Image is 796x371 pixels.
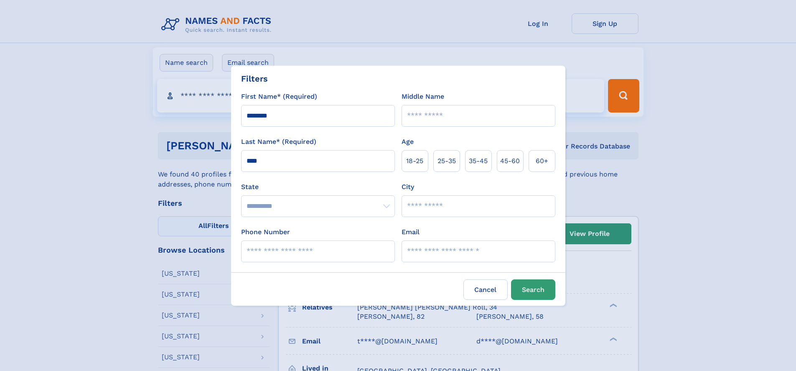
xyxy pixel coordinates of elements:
[241,72,268,85] div: Filters
[241,227,290,237] label: Phone Number
[402,182,414,192] label: City
[406,156,423,166] span: 18‑25
[241,182,395,192] label: State
[536,156,548,166] span: 60+
[241,137,316,147] label: Last Name* (Required)
[500,156,520,166] span: 45‑60
[402,92,444,102] label: Middle Name
[402,137,414,147] label: Age
[511,279,555,300] button: Search
[437,156,456,166] span: 25‑35
[241,92,317,102] label: First Name* (Required)
[463,279,508,300] label: Cancel
[469,156,488,166] span: 35‑45
[402,227,420,237] label: Email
